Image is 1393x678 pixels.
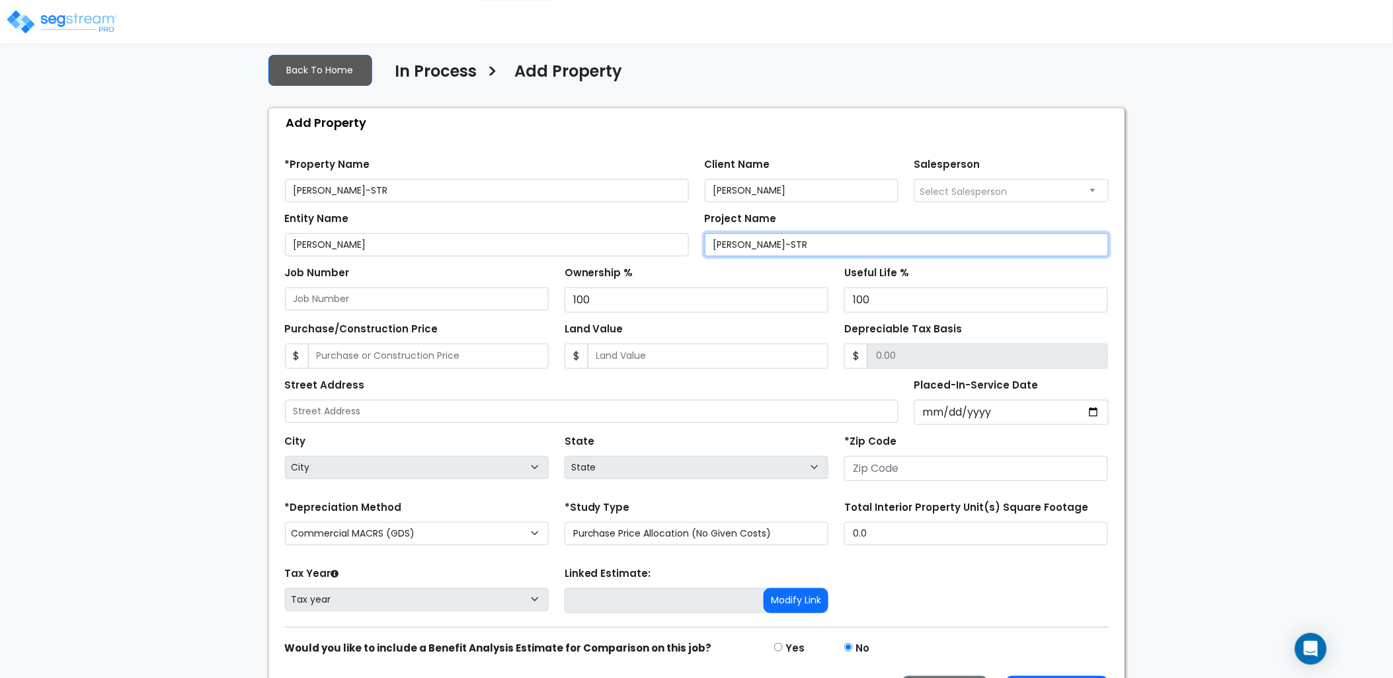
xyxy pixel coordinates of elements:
label: Project Name [705,211,777,227]
strong: Would you like to include a Benefit Analysis Estimate for Comparison on this job? [285,641,712,655]
label: Client Name [705,157,770,172]
label: Depreciable Tax Basis [844,322,962,337]
label: Job Number [285,266,350,281]
label: Placed-In-Service Date [914,378,1039,393]
div: Add Property [276,108,1125,137]
span: $ [285,344,309,369]
h4: In Process [395,62,477,85]
label: Ownership % [565,266,633,281]
label: Entity Name [285,211,349,227]
a: Add Property [505,62,623,90]
label: Useful Life % [844,266,909,281]
input: 0.00 [867,344,1108,369]
label: *Zip Code [844,434,896,449]
label: Tax Year [285,566,339,582]
h3: > [487,61,498,87]
a: In Process [385,62,477,90]
input: Useful Life % [844,287,1108,313]
h4: Add Property [515,62,623,85]
label: State [565,434,594,449]
input: Street Address [285,400,899,423]
input: Purchase or Construction Price [308,344,549,369]
span: $ [565,344,588,369]
label: City [285,434,306,449]
label: Street Address [285,378,365,393]
span: $ [844,344,868,369]
label: Total Interior Property Unit(s) Square Footage [844,500,1088,515]
label: Land Value [565,322,623,337]
a: Back To Home [268,55,372,86]
button: Modify Link [764,588,828,613]
label: *Depreciation Method [285,500,402,515]
input: Property Name [285,179,689,202]
label: Purchase/Construction Price [285,322,438,337]
input: Job Number [285,287,549,311]
input: total square foot [844,522,1108,545]
img: logo_pro_r.png [5,9,118,35]
input: Ownership % [565,287,828,313]
label: No [856,641,869,656]
input: Entity Name [285,233,689,256]
span: Select Salesperson [920,185,1008,198]
input: Client Name [705,179,899,202]
label: *Study Type [565,500,630,515]
input: Zip Code [844,456,1108,481]
input: Project Name [705,233,1109,256]
input: Land Value [588,344,828,369]
label: Yes [785,641,805,656]
label: Linked Estimate: [565,566,651,582]
div: Open Intercom Messenger [1295,633,1327,665]
label: Salesperson [914,157,980,172]
label: *Property Name [285,157,370,172]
